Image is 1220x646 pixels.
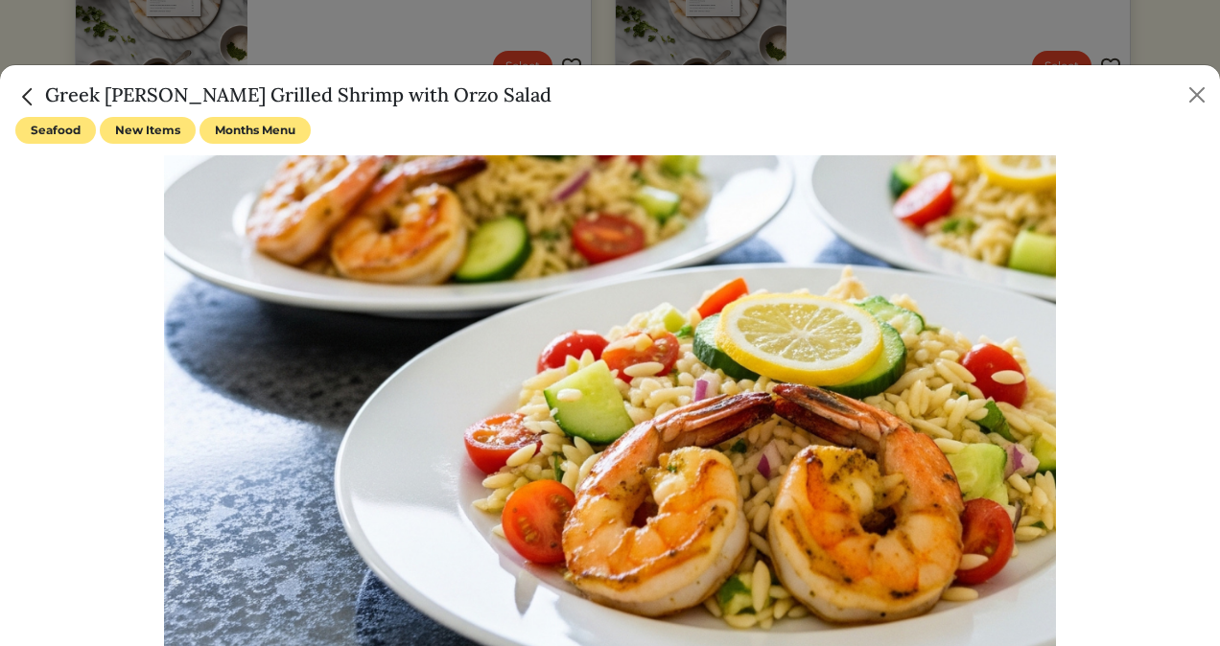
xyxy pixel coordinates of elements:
[100,117,196,144] span: New Items
[15,84,40,109] img: back_caret-0738dc900bf9763b5e5a40894073b948e17d9601fd527fca9689b06ce300169f.svg
[1182,80,1212,110] button: Close
[15,117,96,144] span: Seafood
[199,117,311,144] span: Months Menu
[15,82,45,106] a: Close
[15,81,551,109] h5: Greek [PERSON_NAME] Grilled Shrimp with Orzo Salad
